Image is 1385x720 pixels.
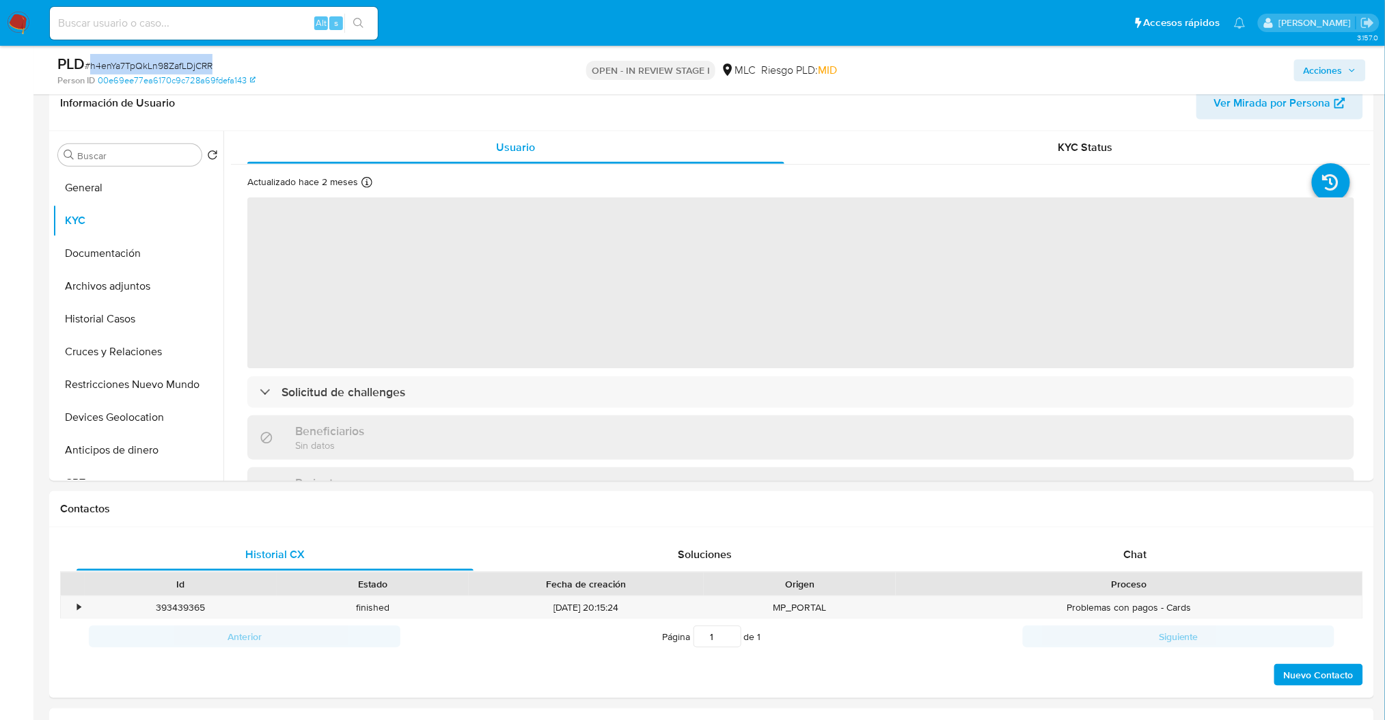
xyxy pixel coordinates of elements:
[678,546,732,562] span: Soluciones
[704,596,896,619] div: MP_PORTAL
[282,385,405,400] h3: Solicitud de challenges
[57,74,95,87] b: Person ID
[53,434,223,467] button: Anticipos de dinero
[247,176,358,189] p: Actualizado hace 2 meses
[1123,546,1147,562] span: Chat
[713,577,886,591] div: Origen
[1278,16,1356,29] p: agustina.godoy@mercadolibre.com
[85,59,212,72] span: # h4enYa7TpQkLn98ZafLDjCRR
[53,303,223,335] button: Historial Casos
[85,596,277,619] div: 393439365
[1023,626,1334,648] button: Siguiente
[207,150,218,165] button: Volver al orden por defecto
[1274,664,1363,686] button: Nuevo Contacto
[295,424,364,439] h3: Beneficiarios
[758,630,761,643] span: 1
[247,197,1354,368] span: ‌
[295,439,364,452] p: Sin datos
[50,14,378,32] input: Buscar usuario o caso...
[60,502,1363,516] h1: Contactos
[57,53,85,74] b: PLD
[1304,59,1343,81] span: Acciones
[818,62,837,78] span: MID
[53,368,223,401] button: Restricciones Nuevo Mundo
[334,16,338,29] span: s
[1234,17,1246,29] a: Notificaciones
[98,74,256,87] a: 00e69ee77ea6170c9c728a69fdefa143
[53,467,223,499] button: CBT
[53,204,223,237] button: KYC
[896,596,1362,619] div: Problemas con pagos - Cards
[77,601,81,614] div: •
[89,626,400,648] button: Anterior
[469,596,704,619] div: [DATE] 20:15:24
[1360,16,1375,30] a: Salir
[721,63,756,78] div: MLC
[316,16,327,29] span: Alt
[247,415,1354,460] div: BeneficiariosSin datos
[344,14,372,33] button: search-icon
[1294,59,1366,81] button: Acciones
[53,171,223,204] button: General
[53,270,223,303] button: Archivos adjuntos
[586,61,715,80] p: OPEN - IN REVIEW STAGE I
[245,546,305,562] span: Historial CX
[1214,87,1331,120] span: Ver Mirada por Persona
[64,150,74,161] button: Buscar
[295,475,346,490] h3: Parientes
[286,577,459,591] div: Estado
[905,577,1353,591] div: Proceso
[761,63,837,78] span: Riesgo PLD:
[1144,16,1220,30] span: Accesos rápidos
[94,577,267,591] div: Id
[247,376,1354,408] div: Solicitud de challenges
[53,237,223,270] button: Documentación
[1196,87,1363,120] button: Ver Mirada por Persona
[663,626,761,648] span: Página de
[497,139,536,155] span: Usuario
[277,596,469,619] div: finished
[60,96,175,110] h1: Información de Usuario
[247,467,1354,512] div: Parientes
[1284,665,1354,684] span: Nuevo Contacto
[53,401,223,434] button: Devices Geolocation
[77,150,196,162] input: Buscar
[1058,139,1113,155] span: KYC Status
[53,335,223,368] button: Cruces y Relaciones
[478,577,694,591] div: Fecha de creación
[1357,32,1378,43] span: 3.157.0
